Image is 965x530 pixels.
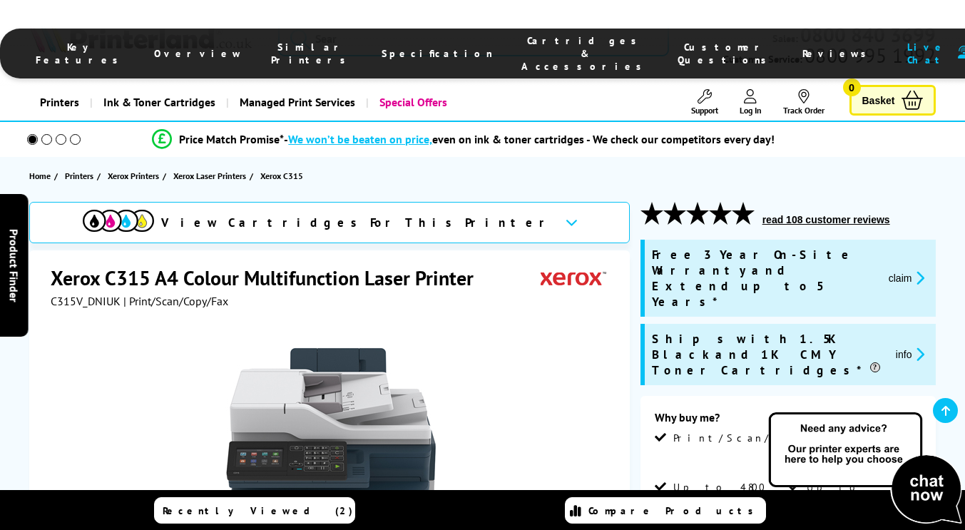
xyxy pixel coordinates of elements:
span: Log In [740,105,762,116]
a: Log In [740,89,762,116]
span: Specification [382,47,493,60]
span: Product Finder [7,228,21,302]
a: Compare Products [565,497,766,524]
span: Live Chat [902,41,951,66]
span: Xerox Printers [108,168,159,183]
a: Xerox C315 [260,168,307,183]
span: Recently Viewed (2) [163,504,353,517]
span: Cartridges & Accessories [521,34,649,73]
span: 0 [843,78,861,96]
a: Basket 0 [849,85,936,116]
button: promo-description [892,346,929,362]
a: Support [691,89,718,116]
button: read 108 customer reviews [758,213,894,226]
span: Reviews [802,47,874,60]
span: Overview [154,47,242,60]
a: Special Offers [366,84,458,121]
div: - even on ink & toner cartridges - We check our competitors every day! [284,132,775,146]
a: Managed Print Services [226,84,366,121]
span: Support [691,105,718,116]
a: Xerox Laser Printers [173,168,250,183]
span: Price Match Promise* [179,132,284,146]
span: Up to 4800 dpi Print [673,481,786,506]
img: View Cartridges [83,210,154,232]
span: Basket [862,91,895,110]
a: Ink & Toner Cartridges [90,84,226,121]
li: modal_Promise [7,127,920,152]
a: Track Order [783,89,824,116]
a: Recently Viewed (2) [154,497,355,524]
span: Customer Questions [678,41,774,66]
h1: Xerox C315 A4 Colour Multifunction Laser Printer [51,265,488,291]
img: Open Live Chat window [765,410,965,527]
span: We won’t be beaten on price, [288,132,432,146]
span: Key Features [36,41,126,66]
a: Printers [65,168,97,183]
a: Xerox Printers [108,168,163,183]
span: Ink & Toner Cartridges [103,84,215,121]
span: Ships with 1.5K Black and 1K CMY Toner Cartridges* [652,331,884,378]
span: | Print/Scan/Copy/Fax [123,294,228,308]
span: C315V_DNIUK [51,294,121,308]
span: Xerox C315 [260,168,303,183]
div: Why buy me? [655,410,922,432]
span: Compare Products [588,504,761,517]
span: Similar Printers [271,41,353,66]
span: Printers [65,168,93,183]
span: Print/Scan/Copy/Fax [673,432,857,444]
span: Free 3 Year On-Site Warranty and Extend up to 5 Years* [652,247,877,310]
span: Home [29,168,51,183]
a: Printers [29,84,90,121]
span: Xerox Laser Printers [173,168,246,183]
span: View Cartridges For This Printer [161,215,553,230]
img: Xerox [541,265,606,291]
button: promo-description [884,270,929,286]
a: Home [29,168,54,183]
